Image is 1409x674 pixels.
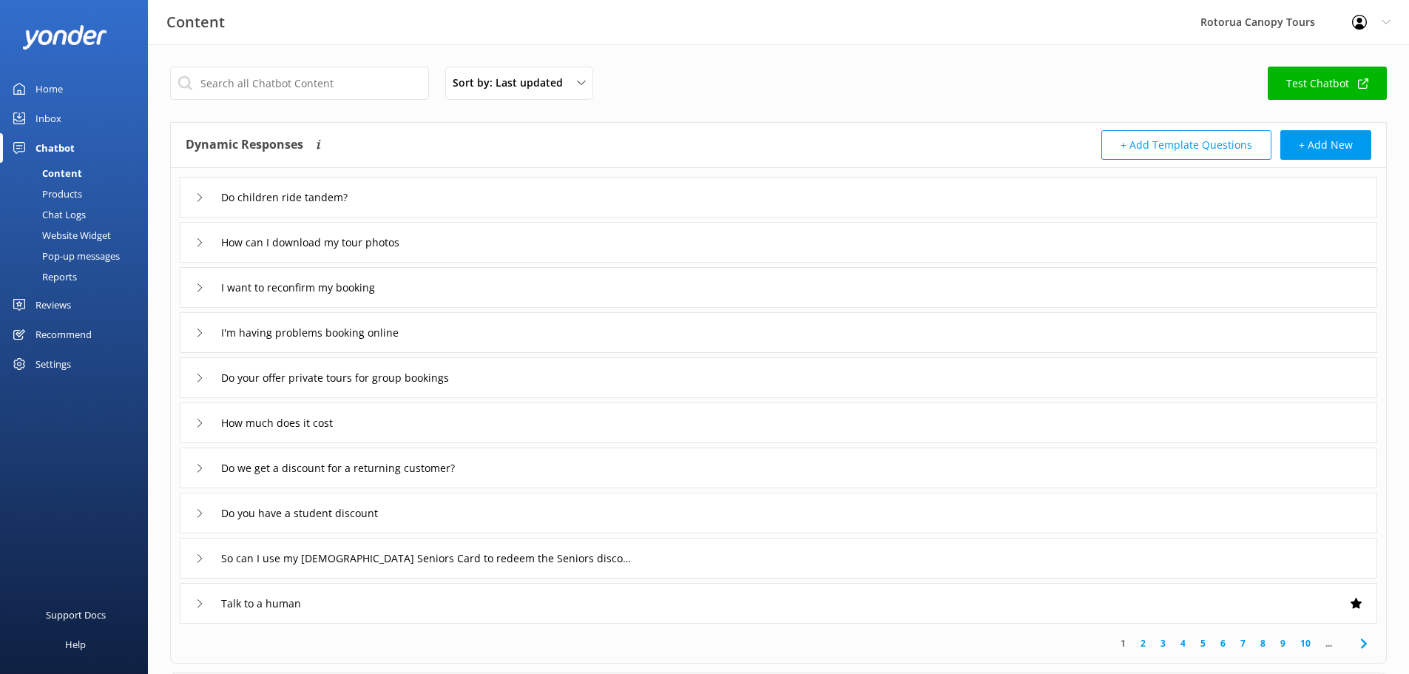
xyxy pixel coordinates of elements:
span: Sort by: Last updated [453,75,572,91]
div: Content [9,163,82,183]
div: Home [36,74,63,104]
a: 2 [1133,636,1153,650]
div: Reviews [36,290,71,320]
div: Products [9,183,82,204]
div: Reports [9,266,77,287]
a: 1 [1113,636,1133,650]
a: 8 [1253,636,1273,650]
a: Pop-up messages [9,246,148,266]
h4: Dynamic Responses [186,130,303,160]
a: Reports [9,266,148,287]
a: Products [9,183,148,204]
a: 4 [1173,636,1193,650]
a: 9 [1273,636,1293,650]
div: Chatbot [36,133,75,163]
input: Search all Chatbot Content [170,67,429,100]
a: 10 [1293,636,1318,650]
div: Settings [36,349,71,379]
div: Support Docs [46,600,106,630]
a: Content [9,163,148,183]
a: Website Widget [9,225,148,246]
div: Recommend [36,320,92,349]
div: Help [65,630,86,659]
button: + Add New [1280,130,1371,160]
button: + Add Template Questions [1101,130,1271,160]
h3: Content [166,10,225,34]
a: 7 [1233,636,1253,650]
div: Website Widget [9,225,111,246]
a: Chat Logs [9,204,148,225]
div: Pop-up messages [9,246,120,266]
span: ... [1318,636,1339,650]
a: 3 [1153,636,1173,650]
div: Chat Logs [9,204,86,225]
img: yonder-white-logo.png [22,25,107,50]
a: 5 [1193,636,1213,650]
a: Test Chatbot [1268,67,1387,100]
a: 6 [1213,636,1233,650]
div: Inbox [36,104,61,133]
